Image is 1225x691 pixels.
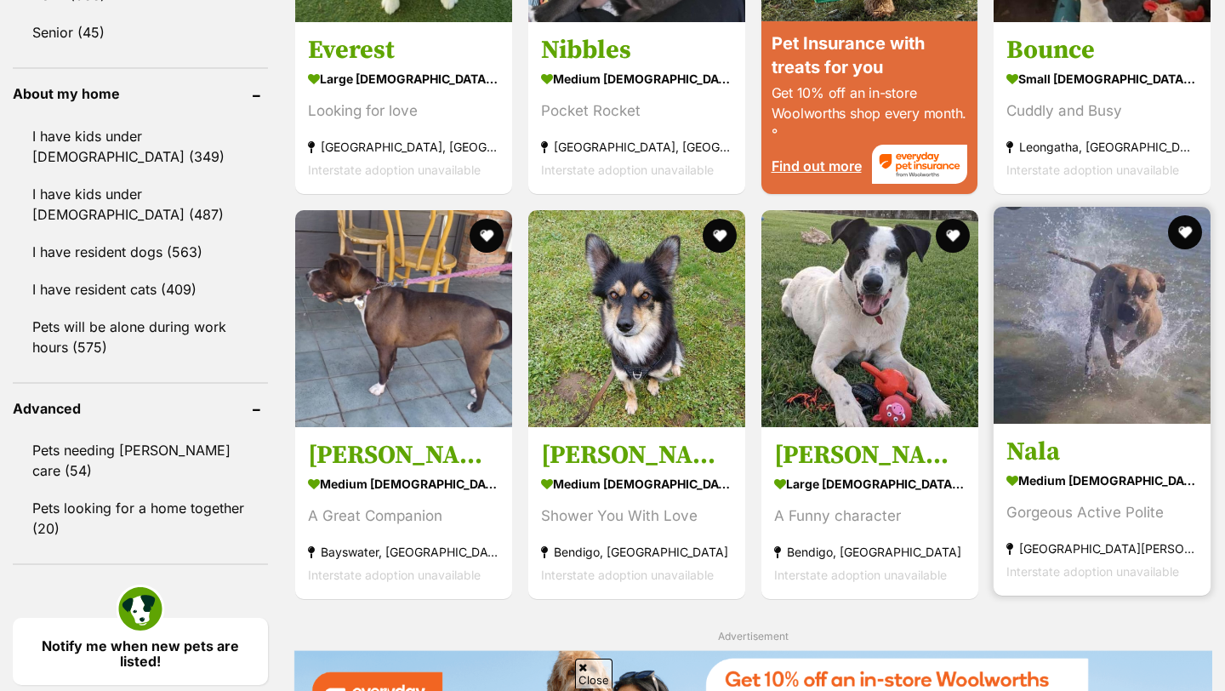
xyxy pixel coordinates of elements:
button: favourite [470,219,504,253]
strong: [GEOGRAPHIC_DATA][PERSON_NAME][GEOGRAPHIC_DATA] [1006,537,1198,560]
strong: medium [DEMOGRAPHIC_DATA] Dog [308,471,499,496]
strong: medium [DEMOGRAPHIC_DATA] Dog [1006,468,1198,493]
img: Sadie - Siberian Husky x Pomeranian x Rottweiler Dog [528,210,745,427]
strong: Bendigo, [GEOGRAPHIC_DATA] [774,540,966,563]
h3: Everest [308,34,499,66]
strong: medium [DEMOGRAPHIC_DATA] Dog [541,66,732,91]
a: [PERSON_NAME] large [DEMOGRAPHIC_DATA] Dog A Funny character Bendigo, [GEOGRAPHIC_DATA] Interstat... [761,426,978,599]
h3: Nala [1006,436,1198,468]
a: Senior (45) [13,14,268,50]
span: Interstate adoption unavailable [774,568,947,582]
div: Pocket Rocket [541,100,732,123]
a: I have resident dogs (563) [13,234,268,270]
h3: Bounce [1006,34,1198,66]
header: Advanced [13,401,268,416]
img: adc.png [242,1,254,13]
a: [PERSON_NAME] medium [DEMOGRAPHIC_DATA] Dog Shower You With Love Bendigo, [GEOGRAPHIC_DATA] Inter... [528,426,745,599]
a: I have kids under [DEMOGRAPHIC_DATA] (349) [13,118,268,174]
header: About my home [13,86,268,101]
a: Nala medium [DEMOGRAPHIC_DATA] Dog Gorgeous Active Polite [GEOGRAPHIC_DATA][PERSON_NAME][GEOGRAPH... [994,423,1211,596]
img: Nala - American Bulldog [994,207,1211,424]
h3: [PERSON_NAME] [541,439,732,471]
button: favourite [703,219,737,253]
button: favourite [935,219,969,253]
div: Gorgeous Active Polite [1006,501,1198,524]
a: Notify me when new pets are listed! [13,618,268,685]
span: Interstate adoption unavailable [541,568,714,582]
img: Sadie - Shar-Pei x Staffy Dog [295,210,512,427]
strong: medium [DEMOGRAPHIC_DATA] Dog [541,471,732,496]
span: Interstate adoption unavailable [1006,564,1179,579]
a: Nibbles medium [DEMOGRAPHIC_DATA] Dog Pocket Rocket [GEOGRAPHIC_DATA], [GEOGRAPHIC_DATA] Intersta... [528,21,745,194]
strong: [GEOGRAPHIC_DATA], [GEOGRAPHIC_DATA] [308,135,499,158]
a: I have resident cats (409) [13,271,268,307]
div: Shower You With Love [541,505,732,528]
strong: Bayswater, [GEOGRAPHIC_DATA] [308,540,499,563]
button: favourite [1168,215,1202,249]
div: A Great Companion [308,505,499,528]
div: Cuddly and Busy [1006,100,1198,123]
span: Interstate adoption unavailable [308,568,481,582]
span: Interstate adoption unavailable [541,163,714,177]
a: Pets will be alone during work hours (575) [13,309,268,365]
strong: large [DEMOGRAPHIC_DATA] Dog [774,471,966,496]
span: Interstate adoption unavailable [1006,163,1179,177]
h3: [PERSON_NAME] [774,439,966,471]
span: Advertisement [718,630,789,642]
a: Everest large [DEMOGRAPHIC_DATA] Dog Looking for love [GEOGRAPHIC_DATA], [GEOGRAPHIC_DATA] Inters... [295,21,512,194]
h3: Nibbles [541,34,732,66]
a: Bounce small [DEMOGRAPHIC_DATA] Dog Cuddly and Busy Leongatha, [GEOGRAPHIC_DATA] Interstate adopt... [994,21,1211,194]
strong: [GEOGRAPHIC_DATA], [GEOGRAPHIC_DATA] [541,135,732,158]
strong: large [DEMOGRAPHIC_DATA] Dog [308,66,499,91]
h3: [PERSON_NAME] [308,439,499,471]
a: [PERSON_NAME] medium [DEMOGRAPHIC_DATA] Dog A Great Companion Bayswater, [GEOGRAPHIC_DATA] Inters... [295,426,512,599]
a: I have kids under [DEMOGRAPHIC_DATA] (487) [13,176,268,232]
a: Pets needing [PERSON_NAME] care (54) [13,432,268,488]
strong: Leongatha, [GEOGRAPHIC_DATA] [1006,135,1198,158]
strong: small [DEMOGRAPHIC_DATA] Dog [1006,66,1198,91]
span: Close [575,659,612,688]
a: Pets looking for a home together (20) [13,490,268,546]
div: Looking for love [308,100,499,123]
div: A Funny character [774,505,966,528]
strong: Bendigo, [GEOGRAPHIC_DATA] [541,540,732,563]
img: Toby - Border Collie Dog [761,210,978,427]
span: Interstate adoption unavailable [308,163,481,177]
